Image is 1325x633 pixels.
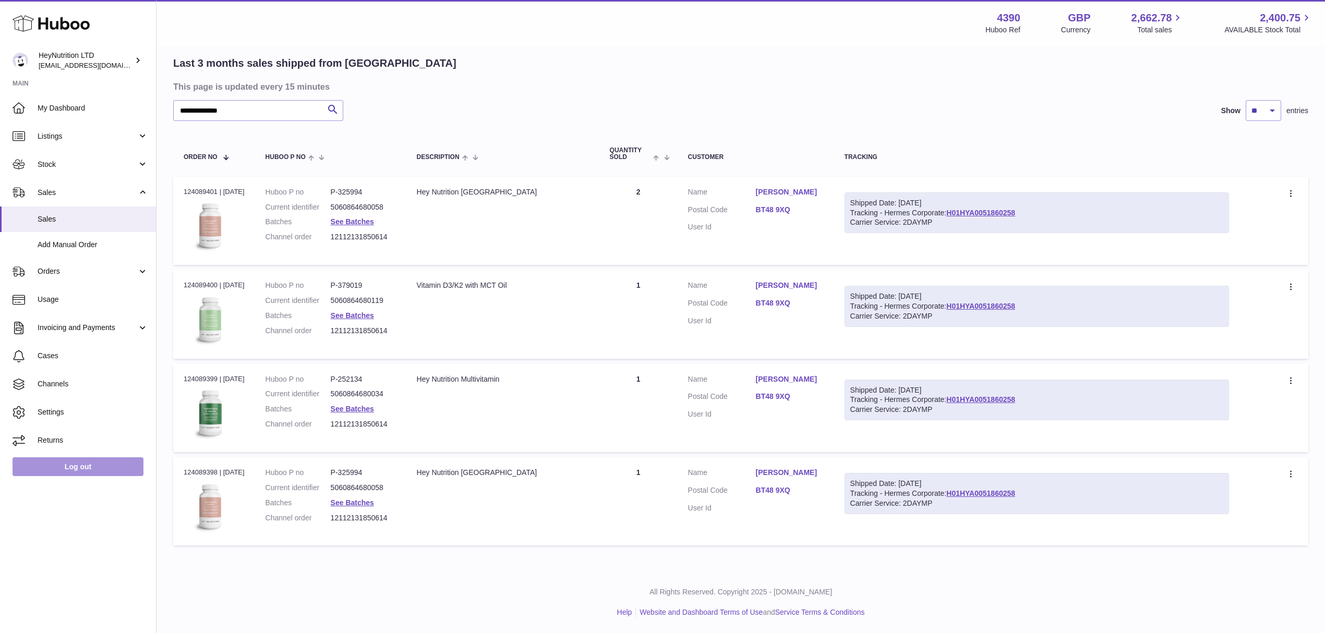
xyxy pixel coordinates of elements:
[688,298,756,311] dt: Postal Code
[184,468,245,477] div: 124089398 | [DATE]
[845,154,1230,161] div: Tracking
[38,188,137,198] span: Sales
[946,302,1015,310] a: H01HYA0051860258
[266,296,331,306] dt: Current identifier
[946,395,1015,404] a: H01HYA0051860258
[1286,106,1308,116] span: entries
[39,61,153,69] span: [EMAIL_ADDRESS][DOMAIN_NAME]
[850,498,1224,508] div: Carrier Service: 2DAYMP
[184,187,245,197] div: 124089401 | [DATE]
[417,468,589,478] div: Hey Nutrition [GEOGRAPHIC_DATA]
[688,281,756,293] dt: Name
[331,217,374,226] a: See Batches
[266,187,331,197] dt: Huboo P no
[266,389,331,399] dt: Current identifier
[184,281,245,290] div: 124089400 | [DATE]
[38,407,148,417] span: Settings
[1137,25,1184,35] span: Total sales
[688,205,756,217] dt: Postal Code
[688,503,756,513] dt: User Id
[331,232,396,242] dd: 12112131850614
[331,326,396,336] dd: 12112131850614
[39,51,132,70] div: HeyNutrition LTD
[845,192,1230,234] div: Tracking - Hermes Corporate:
[599,270,678,358] td: 1
[417,281,589,290] div: Vitamin D3/K2 with MCT Oil
[610,147,651,161] span: Quantity Sold
[38,103,148,113] span: My Dashboard
[331,419,396,429] dd: 12112131850614
[184,481,236,533] img: 43901725566913.jpg
[688,187,756,200] dt: Name
[165,587,1317,597] p: All Rights Reserved. Copyright 2025 - [DOMAIN_NAME]
[1224,11,1312,35] a: 2,400.75 AVAILABLE Stock Total
[946,209,1015,217] a: H01HYA0051860258
[756,205,824,215] a: BT48 9XQ
[688,392,756,404] dt: Postal Code
[775,608,865,616] a: Service Terms & Conditions
[331,389,396,399] dd: 5060864680034
[266,217,331,227] dt: Batches
[266,202,331,212] dt: Current identifier
[850,198,1224,208] div: Shipped Date: [DATE]
[266,232,331,242] dt: Channel order
[1061,25,1091,35] div: Currency
[417,374,589,384] div: Hey Nutrition Multivitamin
[850,405,1224,415] div: Carrier Service: 2DAYMP
[756,468,824,478] a: [PERSON_NAME]
[331,311,374,320] a: See Batches
[266,374,331,384] dt: Huboo P no
[1131,11,1184,35] a: 2,662.78 Total sales
[640,608,763,616] a: Website and Dashboard Terms of Use
[756,485,824,495] a: BT48 9XQ
[331,405,374,413] a: See Batches
[38,351,148,361] span: Cases
[688,468,756,480] dt: Name
[845,286,1230,327] div: Tracking - Hermes Corporate:
[688,409,756,419] dt: User Id
[38,435,148,445] span: Returns
[38,160,137,169] span: Stock
[417,187,589,197] div: Hey Nutrition [GEOGRAPHIC_DATA]
[1260,11,1300,25] span: 2,400.75
[266,468,331,478] dt: Huboo P no
[997,11,1020,25] strong: 4390
[173,56,456,70] h2: Last 3 months sales shipped from [GEOGRAPHIC_DATA]
[38,295,148,305] span: Usage
[331,202,396,212] dd: 5060864680058
[184,294,236,346] img: 43901725566257.jpg
[13,457,143,476] a: Log out
[266,404,331,414] dt: Batches
[38,266,137,276] span: Orders
[173,81,1306,92] h3: This page is updated every 15 minutes
[845,473,1230,514] div: Tracking - Hermes Corporate:
[331,483,396,493] dd: 5060864680058
[688,374,756,387] dt: Name
[266,498,331,508] dt: Batches
[617,608,632,616] a: Help
[38,214,148,224] span: Sales
[850,385,1224,395] div: Shipped Date: [DATE]
[184,200,236,252] img: 43901725566913.jpg
[38,323,137,333] span: Invoicing and Payments
[266,281,331,290] dt: Huboo P no
[756,392,824,401] a: BT48 9XQ
[756,298,824,308] a: BT48 9XQ
[756,187,824,197] a: [PERSON_NAME]
[599,457,678,545] td: 1
[266,326,331,336] dt: Channel order
[13,53,28,68] img: info@heynutrition.com
[946,489,1015,497] a: H01HYA0051860258
[266,311,331,321] dt: Batches
[331,498,374,507] a: See Batches
[1068,11,1090,25] strong: GBP
[599,177,678,265] td: 2
[756,281,824,290] a: [PERSON_NAME]
[266,483,331,493] dt: Current identifier
[850,311,1224,321] div: Carrier Service: 2DAYMP
[1131,11,1172,25] span: 2,662.78
[331,468,396,478] dd: P-325994
[266,154,306,161] span: Huboo P no
[266,419,331,429] dt: Channel order
[688,485,756,498] dt: Postal Code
